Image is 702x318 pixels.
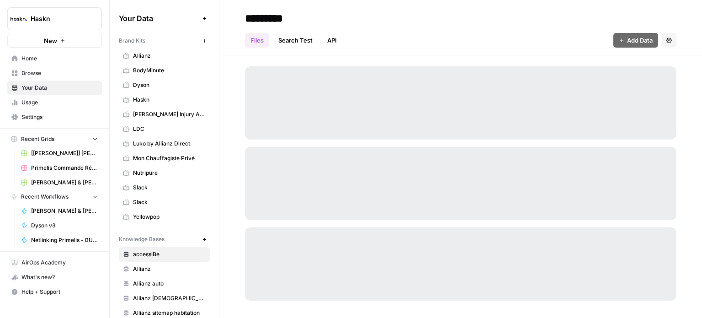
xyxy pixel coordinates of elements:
a: [PERSON_NAME] & [PERSON_NAME] - Optimization pages for LLMs Grid [17,175,102,190]
span: Home [21,54,98,63]
span: Netlinking Primelis - BU FR [31,236,98,244]
span: Settings [21,113,98,121]
span: [[PERSON_NAME]] [PERSON_NAME] & [PERSON_NAME] Test Grid (2) [31,149,98,157]
a: Slack [119,195,210,210]
a: Allianz [119,49,210,63]
span: Primelis Commande Rédaction Netlinking (2).csv [31,164,98,172]
a: Your Data [7,81,102,95]
a: [PERSON_NAME] Injury Attorneys [119,107,210,122]
a: Primelis Commande Rédaction Netlinking (2).csv [17,161,102,175]
button: What's new? [7,270,102,285]
span: Add Data [627,36,653,45]
span: Your Data [119,13,199,24]
a: Allianz auto [119,276,210,291]
span: Usage [21,98,98,107]
a: Dyson v3 [17,218,102,233]
span: Mon Chauffagiste Privé [133,154,206,162]
span: Haskn [133,96,206,104]
a: Browse [7,66,102,81]
span: Brand Kits [119,37,145,45]
a: Search Test [273,33,318,48]
a: Netlinking Primelis - BU FR [17,233,102,248]
a: Yellowpop [119,210,210,224]
span: Browse [21,69,98,77]
a: Slack [119,180,210,195]
span: Dyson v3 [31,221,98,230]
a: Haskn [119,92,210,107]
a: API [322,33,342,48]
a: Dyson [119,78,210,92]
span: BodyMinute [133,66,206,75]
span: Recent Grids [21,135,54,143]
span: [PERSON_NAME] Injury Attorneys [133,110,206,119]
button: Add Data [613,33,658,48]
a: Usage [7,95,102,110]
span: LDC [133,125,206,133]
button: Recent Grids [7,132,102,146]
span: Luko by Allianz Direct [133,140,206,148]
a: BodyMinute [119,63,210,78]
a: Files [245,33,269,48]
span: Help + Support [21,288,98,296]
a: LDC [119,122,210,136]
a: AirOps Academy [7,255,102,270]
a: [[PERSON_NAME]] [PERSON_NAME] & [PERSON_NAME] Test Grid (2) [17,146,102,161]
span: [PERSON_NAME] & [PERSON_NAME] - Optimization pages for LLMs Grid [31,178,98,187]
a: Mon Chauffagiste Privé [119,151,210,166]
span: AirOps Academy [21,259,98,267]
span: Your Data [21,84,98,92]
a: [PERSON_NAME] & [PERSON_NAME] - Optimization pages for LLMs [17,204,102,218]
span: Allianz [133,52,206,60]
a: accessiBe [119,247,210,262]
a: Settings [7,110,102,124]
span: Knowledge Bases [119,235,165,243]
a: Nutripure [119,166,210,180]
button: New [7,34,102,48]
span: New [44,36,57,45]
a: Allianz [DEMOGRAPHIC_DATA] [119,291,210,306]
button: Workspace: Haskn [7,7,102,30]
span: Allianz [133,265,206,273]
span: [PERSON_NAME] & [PERSON_NAME] - Optimization pages for LLMs [31,207,98,215]
span: Dyson [133,81,206,89]
div: What's new? [8,270,101,284]
span: Allianz sitemap habitation [133,309,206,317]
span: Recent Workflows [21,193,69,201]
a: Allianz [119,262,210,276]
span: accessiBe [133,250,206,259]
span: Slack [133,198,206,206]
a: Luko by Allianz Direct [119,136,210,151]
span: Nutripure [133,169,206,177]
span: Yellowpop [133,213,206,221]
span: Slack [133,183,206,192]
button: Help + Support [7,285,102,299]
a: Home [7,51,102,66]
span: Haskn [31,14,86,23]
span: Allianz [DEMOGRAPHIC_DATA] [133,294,206,302]
span: Allianz auto [133,280,206,288]
button: Recent Workflows [7,190,102,204]
img: Haskn Logo [11,11,27,27]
